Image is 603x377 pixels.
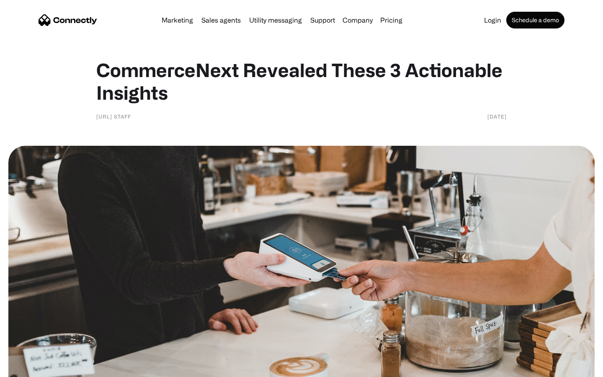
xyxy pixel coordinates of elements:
[487,112,507,121] div: [DATE]
[17,362,50,374] ul: Language list
[96,112,131,121] div: [URL] Staff
[8,362,50,374] aside: Language selected: English
[246,17,305,23] a: Utility messaging
[158,17,196,23] a: Marketing
[377,17,406,23] a: Pricing
[198,17,244,23] a: Sales agents
[481,17,505,23] a: Login
[96,59,507,104] h1: CommerceNext Revealed These 3 Actionable Insights
[307,17,338,23] a: Support
[343,14,373,26] div: Company
[506,12,564,28] a: Schedule a demo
